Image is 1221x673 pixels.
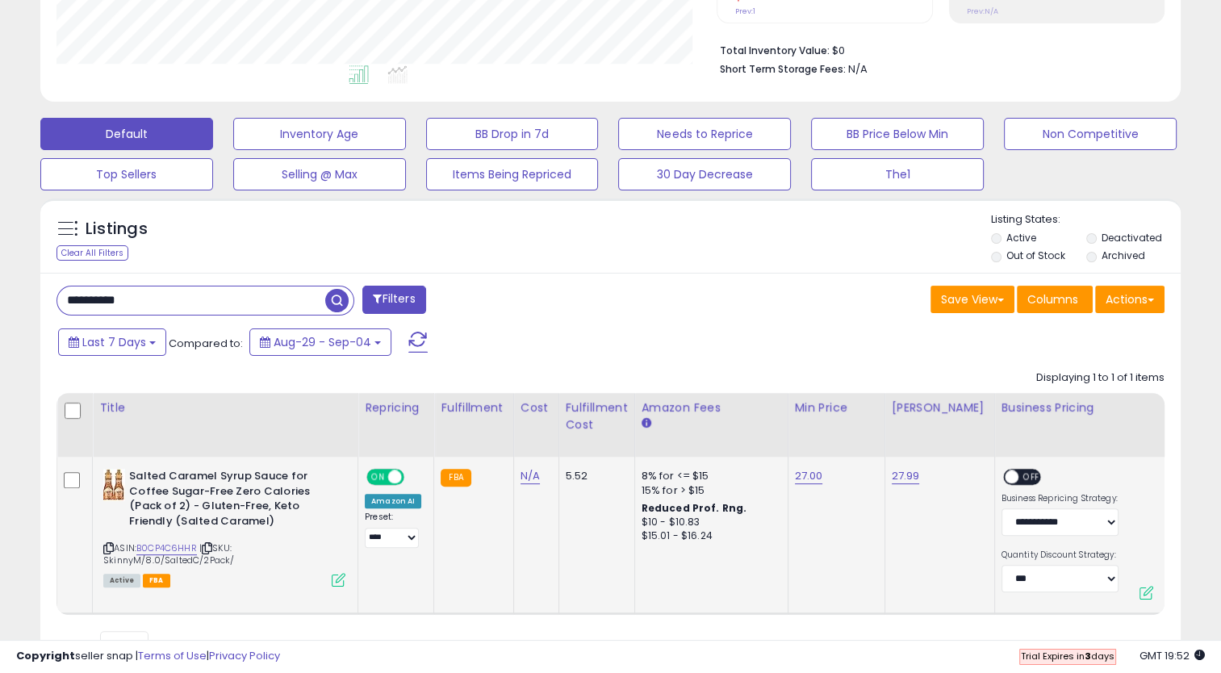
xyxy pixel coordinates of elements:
span: Trial Expires in days [1021,650,1114,663]
button: Save View [930,286,1014,313]
b: Reduced Prof. Rng. [642,501,747,515]
label: Active [1006,231,1036,245]
b: Salted Caramel Syrup Sauce for Coffee Sugar-Free Zero Calories (Pack of 2) - Gluten-Free, Keto Fr... [129,469,325,533]
small: Prev: 1 [734,6,755,16]
button: Items Being Repriced [426,158,599,190]
div: Displaying 1 to 1 of 1 items [1036,370,1165,386]
div: $15.01 - $16.24 [642,529,776,543]
a: Privacy Policy [209,648,280,663]
h5: Listings [86,218,148,240]
strong: Copyright [16,648,75,663]
p: Listing States: [991,212,1181,228]
button: Filters [362,286,425,314]
div: Min Price [795,399,878,416]
div: Clear All Filters [56,245,128,261]
div: Preset: [365,512,421,548]
button: Needs to Reprice [618,118,791,150]
li: $0 [719,40,1152,59]
button: BB Drop in 7d [426,118,599,150]
span: 2025-09-12 19:52 GMT [1139,648,1205,663]
button: BB Price Below Min [811,118,984,150]
span: All listings currently available for purchase on Amazon [103,574,140,587]
div: Fulfillment Cost [566,399,628,433]
span: OFF [1018,470,1044,484]
label: Deactivated [1102,231,1162,245]
div: Business Pricing [1001,399,1165,416]
span: FBA [143,574,170,587]
div: Cost [521,399,552,416]
label: Out of Stock [1006,249,1065,262]
small: Prev: N/A [967,6,998,16]
button: Aug-29 - Sep-04 [249,328,391,356]
a: 27.00 [795,468,823,484]
label: Archived [1102,249,1145,262]
div: 15% for > $15 [642,483,776,498]
div: 8% for <= $15 [642,469,776,483]
b: Short Term Storage Fees: [719,62,845,76]
a: Terms of Use [138,648,207,663]
button: Columns [1017,286,1093,313]
div: 5.52 [566,469,622,483]
div: ASIN: [103,469,345,585]
a: 27.99 [892,468,920,484]
button: Default [40,118,213,150]
div: Title [99,399,351,416]
div: Fulfillment [441,399,506,416]
button: Inventory Age [233,118,406,150]
button: Actions [1095,286,1165,313]
div: seller snap | | [16,649,280,664]
small: Amazon Fees. [642,416,651,431]
a: B0CP4C6HHR [136,541,197,555]
div: Repricing [365,399,427,416]
button: Top Sellers [40,158,213,190]
b: 3 [1085,650,1091,663]
span: Columns [1027,291,1078,307]
small: FBA [441,469,470,487]
label: Quantity Discount Strategy: [1001,550,1119,561]
span: OFF [402,470,428,484]
button: The1 [811,158,984,190]
label: Business Repricing Strategy: [1001,493,1119,504]
div: [PERSON_NAME] [892,399,988,416]
button: Selling @ Max [233,158,406,190]
button: 30 Day Decrease [618,158,791,190]
span: N/A [847,61,867,77]
span: Last 7 Days [82,334,146,350]
span: | SKU: SkinnyM/8.0/SaltedC/2Pack/ [103,541,234,566]
span: Compared to: [169,336,243,351]
a: N/A [521,468,540,484]
div: Amazon AI [365,494,421,508]
button: Non Competitive [1004,118,1177,150]
span: ON [368,470,388,484]
button: Last 7 Days [58,328,166,356]
span: Show: entries [69,637,185,652]
div: Amazon Fees [642,399,781,416]
div: $10 - $10.83 [642,516,776,529]
b: Total Inventory Value: [719,44,829,57]
img: 51qRvQfpqnL._SL40_.jpg [103,469,125,501]
span: Aug-29 - Sep-04 [274,334,371,350]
